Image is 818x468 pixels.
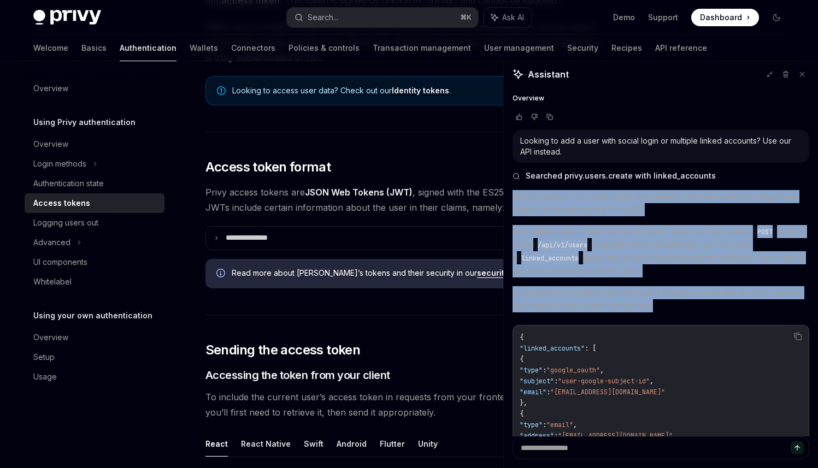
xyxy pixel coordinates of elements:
[373,35,471,61] a: Transaction management
[477,268,533,278] a: security guide
[757,228,773,236] span: POST
[33,275,72,288] div: Whitelabel
[538,241,587,250] span: /api/v1/users
[33,82,68,95] div: Overview
[25,134,164,154] a: Overview
[33,197,90,210] div: Access tokens
[700,12,742,23] span: Dashboard
[25,174,164,193] a: Authentication state
[520,399,527,407] span: },
[231,35,275,61] a: Connectors
[546,388,550,396] span: :
[546,420,573,429] span: "email"
[520,135,802,157] div: Looking to add a user with social login or multiple linked accounts? Use our API instead.
[33,35,68,61] a: Welcome
[25,328,164,347] a: Overview
[287,8,478,27] button: Search...⌘K
[650,377,654,386] span: ,
[546,366,600,375] span: "google_oauth"
[543,420,546,429] span: :
[521,254,579,263] span: linked_accounts
[289,35,360,61] a: Policies & controls
[484,35,554,61] a: User management
[232,85,588,96] span: Looking to access user data? Check out our .
[33,157,86,170] div: Login methods
[554,377,558,386] span: :
[613,12,635,23] a: Demo
[217,86,226,95] svg: Note
[558,431,673,440] span: "[EMAIL_ADDRESS][DOMAIN_NAME]"
[392,86,449,96] a: Identity tokens
[791,329,805,343] button: Copy the contents from the code block
[691,9,759,26] a: Dashboard
[241,431,291,457] button: React Native
[205,389,599,420] span: To include the current user’s access token in requests from your frontend to your backend, you’ll...
[33,236,70,249] div: Advanced
[120,35,176,61] a: Authentication
[520,366,543,375] span: "type"
[520,344,585,353] span: "linked_accounts"
[25,213,164,233] a: Logging users out
[205,368,390,383] span: Accessing the token from your client
[33,177,104,190] div: Authentication state
[550,388,665,396] span: "[EMAIL_ADDRESS][DOMAIN_NAME]"
[205,341,361,359] span: Sending the access token
[305,187,413,198] a: JSON Web Tokens (JWT)
[232,268,589,279] span: Read more about [PERSON_NAME]’s tokens and their security in our .
[460,13,472,22] span: ⌘ K
[543,366,546,375] span: :
[513,170,809,181] button: Searched privy.users.create with linked_accounts
[554,431,558,440] span: :
[520,355,523,364] span: {
[520,333,523,342] span: {
[380,431,405,457] button: Flutter
[337,431,367,457] button: Android
[585,344,596,353] span: : [
[81,35,107,61] a: Basics
[513,225,809,277] p: As detailed in the "Create or import a user" guide, you can make a request to the endpoint. In th...
[205,158,331,176] span: Access token format
[513,286,809,312] p: For example, to create a user with both a Google account and an email address, your request body ...
[520,420,543,429] span: "type"
[33,116,136,129] h5: Using Privy authentication
[768,9,785,26] button: Toggle dark mode
[33,351,55,364] div: Setup
[304,431,323,457] button: Swift
[502,12,524,23] span: Ask AI
[520,431,554,440] span: "address"
[513,94,809,103] a: Overview
[558,377,650,386] span: "user-google-subject-id"
[526,170,716,181] span: Searched privy.users.create with linked_accounts
[190,35,218,61] a: Wallets
[513,94,544,103] span: Overview
[25,347,164,367] a: Setup
[33,256,87,269] div: UI components
[528,68,569,81] span: Assistant
[600,366,604,375] span: ,
[33,370,57,383] div: Usage
[648,12,678,23] a: Support
[573,420,577,429] span: ,
[25,193,164,213] a: Access tokens
[418,431,438,457] button: Unity
[25,272,164,292] a: Whitelabel
[655,35,707,61] a: API reference
[611,35,642,61] a: Recipes
[33,309,152,322] h5: Using your own authentication
[216,269,227,280] svg: Info
[308,11,338,24] div: Search...
[25,79,164,98] a: Overview
[520,377,554,386] span: "subject"
[513,190,809,216] p: You are correct. To create a user with multiple linked accounts, including social logins, you sho...
[791,441,804,454] button: Send message
[25,252,164,272] a: UI components
[25,367,164,387] a: Usage
[33,216,98,229] div: Logging users out
[520,410,523,418] span: {
[205,431,228,457] button: React
[33,10,101,25] img: dark logo
[205,185,599,215] span: Privy access tokens are , signed with the ES256 algorithm. These JWTs include certain information...
[33,331,68,344] div: Overview
[484,8,532,27] button: Ask AI
[567,35,598,61] a: Security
